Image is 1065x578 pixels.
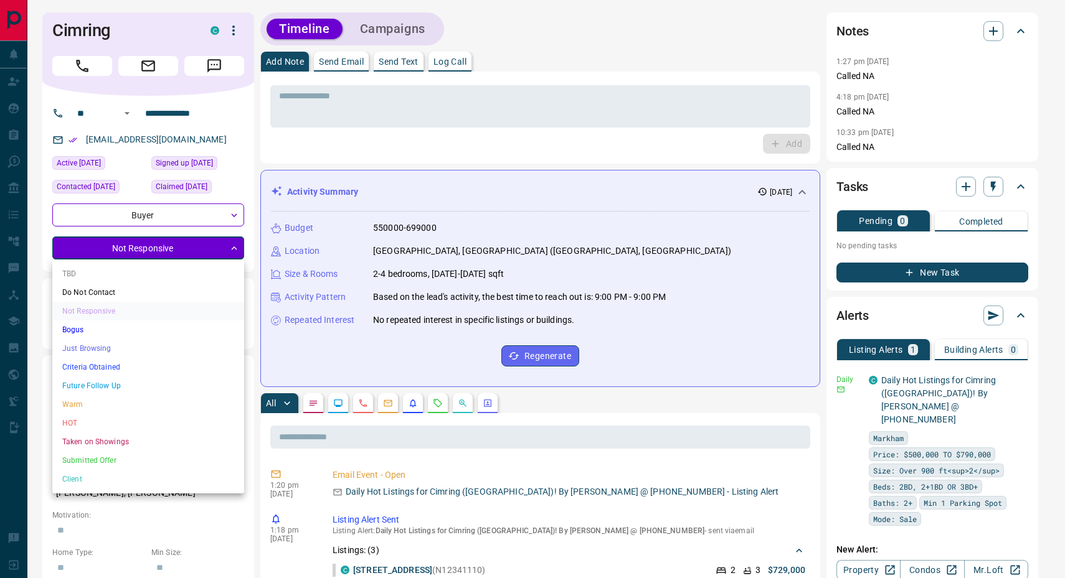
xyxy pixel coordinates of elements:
li: Just Browsing [52,339,244,358]
li: HOT [52,414,244,432]
li: Future Follow Up [52,376,244,395]
li: Warm [52,395,244,414]
li: Client [52,470,244,488]
li: Do Not Contact [52,283,244,302]
li: Taken on Showings [52,432,244,451]
li: TBD [52,264,244,283]
li: Bogus [52,320,244,339]
li: Criteria Obtained [52,358,244,376]
li: Submitted Offer [52,451,244,470]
